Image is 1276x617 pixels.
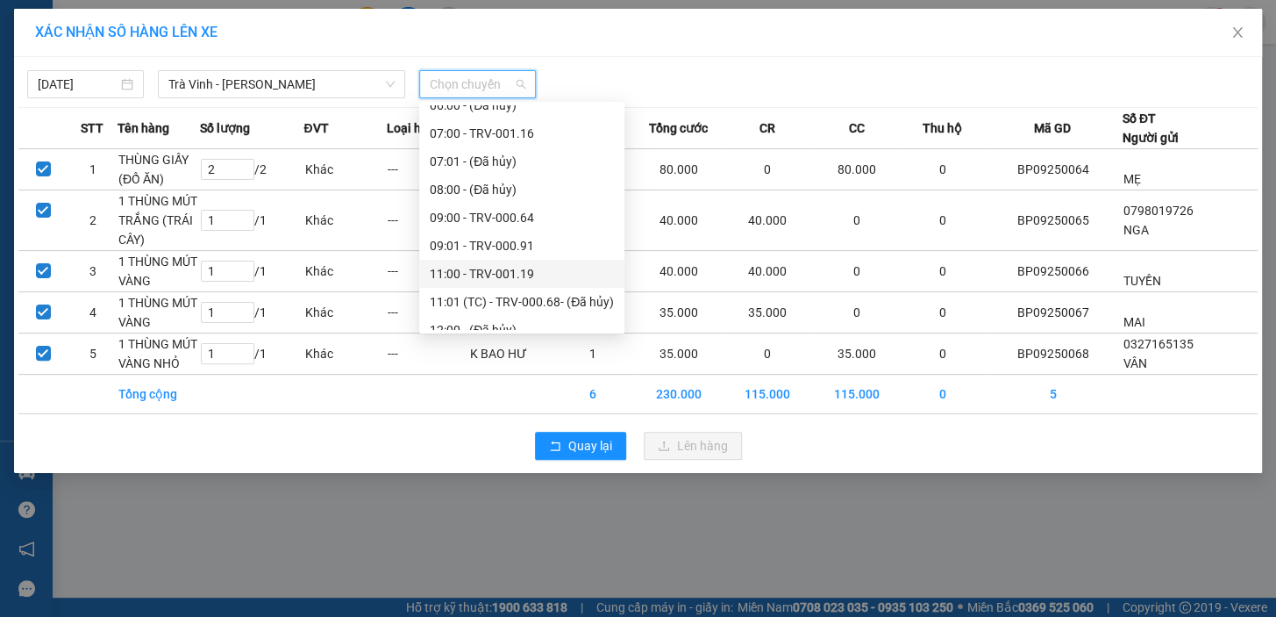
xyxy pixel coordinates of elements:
td: --- [387,251,469,292]
td: 0 [723,334,812,375]
span: Chọn chuyến [430,71,525,97]
span: VÂN [1123,356,1147,370]
td: 115.000 [723,375,812,414]
td: / 2 [200,149,304,190]
td: 115.000 [812,375,902,414]
td: 0 [902,190,984,251]
td: 1 THÙNG MÚT TRẮNG (TRÁI CÂY) [118,190,200,251]
div: 09:00 - TRV-000.64 [430,208,614,227]
td: 35.000 [812,334,902,375]
td: BP09250066 [984,251,1123,292]
span: 0778022642 - [7,95,116,111]
td: 0 [902,375,984,414]
td: 35.000 [634,334,724,375]
td: 1 THÙNG MÚT VÀNG NHỎ [118,334,200,375]
p: GỬI: [7,34,256,51]
span: Thu hộ [923,118,962,138]
div: 08:00 - (Đã hủy) [430,180,614,199]
p: NHẬN: [7,59,256,92]
td: / 1 [200,334,304,375]
td: Khác [303,190,386,251]
td: 5 [68,334,117,375]
td: BP09250068 [984,334,1123,375]
div: 12:00 - (Đã hủy) [430,320,614,340]
td: --- [387,149,469,190]
span: MAI [1123,315,1145,329]
td: 40.000 [723,190,812,251]
td: BP09250064 [984,149,1123,190]
td: 230.000 [634,375,724,414]
span: CR [759,118,775,138]
span: Trà Vinh - Hồ Chí Minh [168,71,395,97]
span: ĐVT [303,118,328,138]
td: 1 [552,334,634,375]
td: 0 [902,292,984,334]
td: / 1 [200,190,304,251]
span: VÂN [200,34,227,51]
td: 40.000 [723,251,812,292]
td: 5 [984,375,1123,414]
strong: BIÊN NHẬN GỬI HÀNG [59,10,203,26]
input: 13/09/2025 [38,75,118,94]
td: 80.000 [812,149,902,190]
td: 0 [723,149,812,190]
td: 3 [68,251,117,292]
button: rollbackQuay lại [535,432,626,460]
td: 80.000 [634,149,724,190]
span: close [1230,25,1244,39]
td: Khác [303,292,386,334]
td: / 1 [200,292,304,334]
span: Quay lại [568,436,612,456]
td: 40.000 [634,251,724,292]
td: 0 [812,292,902,334]
span: 0798019726 [1123,204,1194,218]
span: XÁC NHẬN SỐ HÀNG LÊN XE [35,24,217,40]
td: 1 [68,149,117,190]
div: 11:00 - TRV-001.19 [430,264,614,283]
span: Loại hàng [387,118,442,138]
td: 0 [902,334,984,375]
span: NGA [1123,223,1149,237]
span: VP [GEOGRAPHIC_DATA] - [36,34,227,51]
span: rollback [549,440,561,454]
span: Tên hàng [118,118,169,138]
div: 07:00 - TRV-001.16 [430,124,614,143]
td: 35.000 [723,292,812,334]
span: MẸ [1123,172,1141,186]
td: --- [387,190,469,251]
td: 1 THÙNG MÚT VÀNG [118,292,200,334]
div: 07:01 - (Đã hủy) [430,152,614,171]
span: CC [848,118,864,138]
td: --- [387,334,469,375]
td: 6 [552,375,634,414]
span: VP [PERSON_NAME] ([GEOGRAPHIC_DATA]) [7,59,176,92]
td: 1 THÙNG MÚT VÀNG [118,251,200,292]
td: --- [387,292,469,334]
td: 0 [902,149,984,190]
td: Khác [303,334,386,375]
td: 0 [902,251,984,292]
td: Khác [303,251,386,292]
td: 40.000 [634,190,724,251]
td: THÙNG GIẤY (ĐỒ ĂN) [118,149,200,190]
td: / 1 [200,251,304,292]
td: 0 [812,251,902,292]
span: GIAO: [7,114,111,131]
span: VUI [94,95,116,111]
button: uploadLên hàng [644,432,742,460]
span: Tổng cước [649,118,708,138]
span: down [385,79,396,90]
td: 2 [68,190,117,251]
button: Close [1213,9,1262,58]
td: BP09250065 [984,190,1123,251]
td: Khác [303,149,386,190]
td: Tổng cộng [118,375,200,414]
td: 0 [812,190,902,251]
div: 06:00 - (Đã hủy) [430,96,614,115]
div: Số ĐT Người gửi [1123,109,1179,147]
span: K BAO HƯ [46,114,111,131]
span: Số lượng [200,118,250,138]
span: TUYỀN [1123,274,1161,288]
div: 09:01 - TRV-000.91 [430,236,614,255]
td: 4 [68,292,117,334]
